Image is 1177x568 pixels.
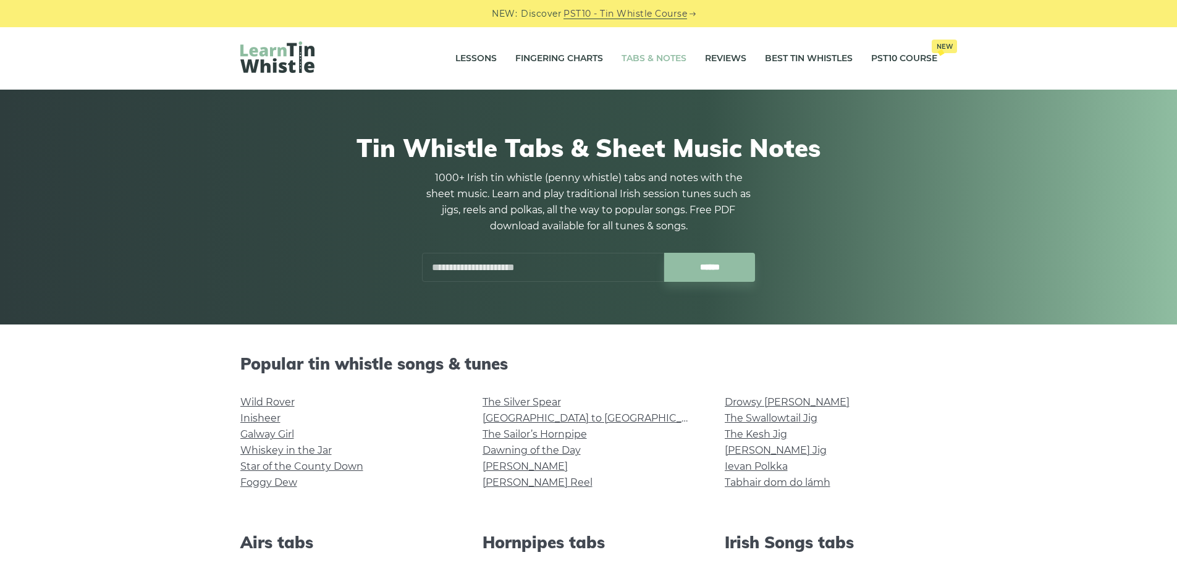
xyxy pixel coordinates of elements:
a: Lessons [455,43,497,74]
a: [PERSON_NAME] Reel [483,477,593,488]
a: [GEOGRAPHIC_DATA] to [GEOGRAPHIC_DATA] [483,412,711,424]
a: Fingering Charts [515,43,603,74]
img: LearnTinWhistle.com [240,41,314,73]
a: The Silver Spear [483,396,561,408]
a: Wild Rover [240,396,295,408]
a: Foggy Dew [240,477,297,488]
h2: Airs tabs [240,533,453,552]
a: Dawning of the Day [483,444,581,456]
a: Best Tin Whistles [765,43,853,74]
h2: Hornpipes tabs [483,533,695,552]
a: Tabhair dom do lámh [725,477,830,488]
h2: Popular tin whistle songs & tunes [240,354,937,373]
a: Inisheer [240,412,281,424]
a: Reviews [705,43,746,74]
a: Ievan Polkka [725,460,788,472]
span: New [932,40,957,53]
a: PST10 CourseNew [871,43,937,74]
a: Drowsy [PERSON_NAME] [725,396,850,408]
h1: Tin Whistle Tabs & Sheet Music Notes [240,133,937,163]
a: Galway Girl [240,428,294,440]
a: Whiskey in the Jar [240,444,332,456]
a: The Swallowtail Jig [725,412,817,424]
a: Tabs & Notes [622,43,686,74]
h2: Irish Songs tabs [725,533,937,552]
a: The Sailor’s Hornpipe [483,428,587,440]
a: Star of the County Down [240,460,363,472]
a: [PERSON_NAME] [483,460,568,472]
a: The Kesh Jig [725,428,787,440]
p: 1000+ Irish tin whistle (penny whistle) tabs and notes with the sheet music. Learn and play tradi... [422,170,756,234]
a: [PERSON_NAME] Jig [725,444,827,456]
